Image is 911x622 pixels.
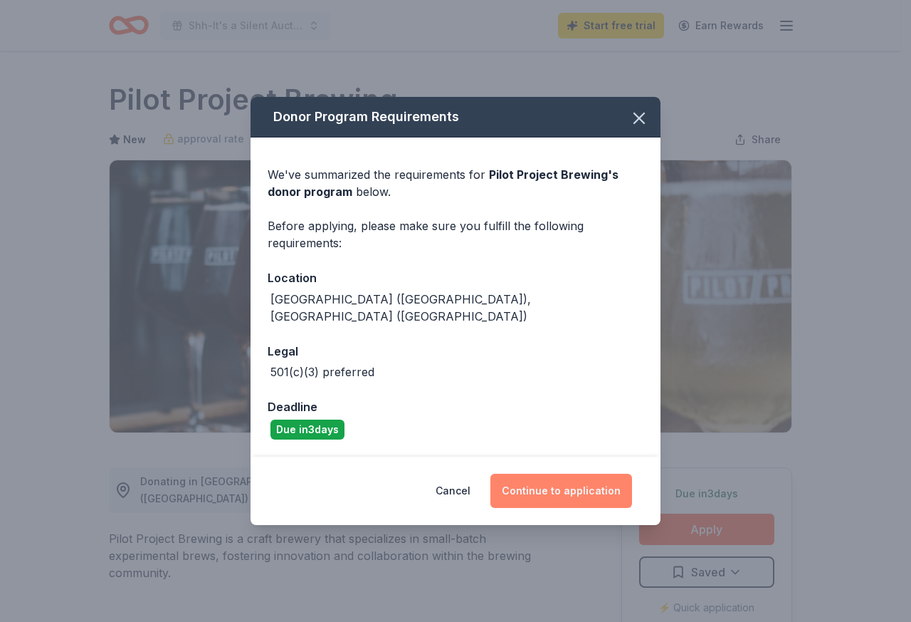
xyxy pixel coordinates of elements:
button: Continue to application [490,474,632,508]
div: Deadline [268,398,643,416]
div: Before applying, please make sure you fulfill the following requirements: [268,217,643,252]
div: Legal [268,342,643,361]
div: Location [268,269,643,287]
div: We've summarized the requirements for below. [268,166,643,200]
button: Cancel [436,474,470,508]
div: [GEOGRAPHIC_DATA] ([GEOGRAPHIC_DATA]), [GEOGRAPHIC_DATA] ([GEOGRAPHIC_DATA]) [270,291,643,325]
div: Donor Program Requirements [251,97,660,138]
div: 501(c)(3) preferred [270,363,374,380]
div: Due in 3 days [270,420,344,440]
